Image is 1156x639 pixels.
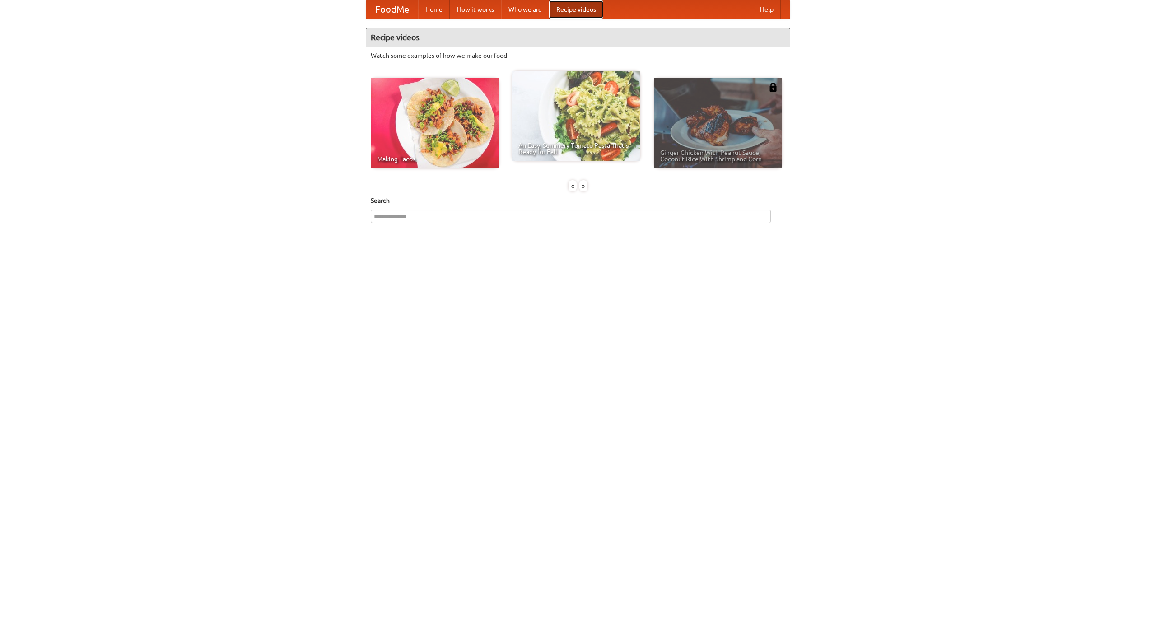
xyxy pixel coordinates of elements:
h5: Search [371,196,785,205]
a: FoodMe [366,0,418,19]
a: Recipe videos [549,0,603,19]
a: Home [418,0,450,19]
a: Help [753,0,781,19]
div: » [579,180,587,191]
h4: Recipe videos [366,28,790,47]
span: An Easy, Summery Tomato Pasta That's Ready for Fall [518,142,634,155]
img: 483408.png [769,83,778,92]
p: Watch some examples of how we make our food! [371,51,785,60]
a: Making Tacos [371,78,499,168]
a: How it works [450,0,501,19]
div: « [569,180,577,191]
span: Making Tacos [377,156,493,162]
a: Who we are [501,0,549,19]
a: An Easy, Summery Tomato Pasta That's Ready for Fall [512,71,640,161]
